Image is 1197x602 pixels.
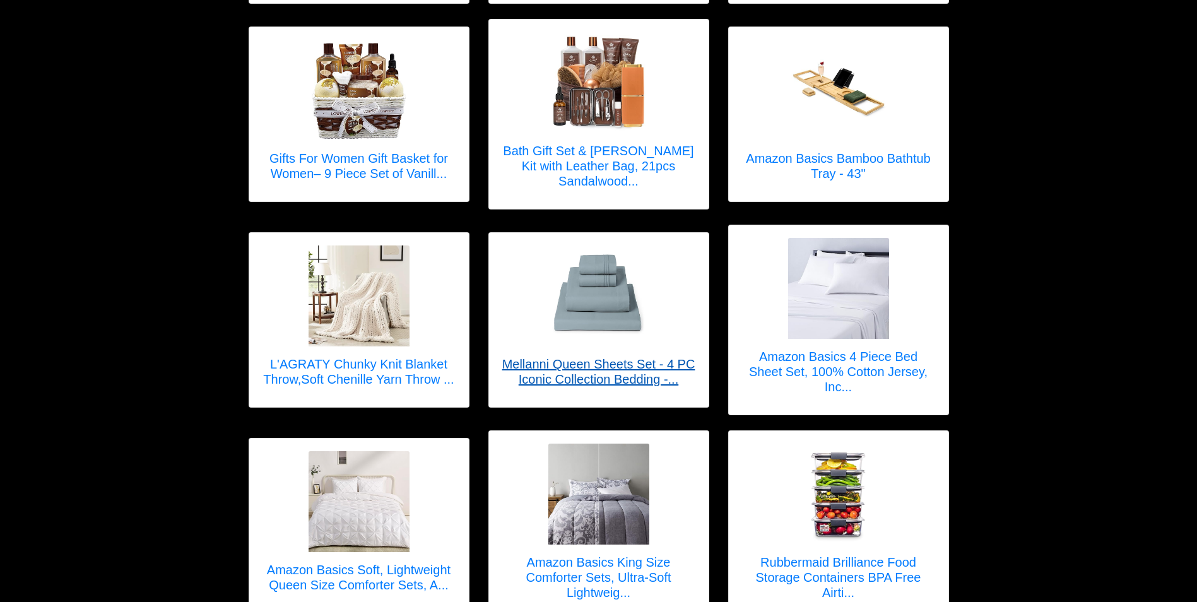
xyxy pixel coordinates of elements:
h5: Mellanni Queen Sheets Set - 4 PC Iconic Collection Bedding -... [502,357,696,387]
h5: Amazon Basics 4 Piece Bed Sheet Set, 100% Cotton Jersey, Inc... [741,349,936,394]
img: Amazon Basics Bamboo Bathtub Tray - 43" [788,40,889,141]
h5: Amazon Basics Bamboo Bathtub Tray - 43" [741,151,936,181]
h5: L'AGRATY Chunky Knit Blanket Throw,Soft Chenille Yarn Throw ... [262,357,456,387]
img: Gifts For Women Gift Basket for Women– 9 Piece Set of Vanilla Coconut Home Spa Set, Includes Frag... [309,40,410,141]
a: Mellanni Queen Sheets Set - 4 PC Iconic Collection Bedding - Hotel Luxury, Extra Soft, Cooling Be... [502,245,696,394]
a: Amazon Basics Soft, Lightweight Queen Size Comforter Sets, All-Season Down-Alternative 3-Piece Be... [262,451,456,600]
img: Amazon Basics King Size Comforter Sets, Ultra-Soft Lightweight Microfiber Reversible 3-Piece Bedd... [548,444,649,545]
h5: Amazon Basics Soft, Lightweight Queen Size Comforter Sets, A... [262,562,456,593]
a: Amazon Basics Bamboo Bathtub Tray - 43" Amazon Basics Bamboo Bathtub Tray - 43" [741,40,936,189]
h5: Amazon Basics King Size Comforter Sets, Ultra-Soft Lightweig... [502,555,696,600]
img: Rubbermaid Brilliance Food Storage Containers BPA Free Airtight Lids Ideal for Lunch Meal Prep & ... [788,444,889,545]
h5: Bath Gift Set & [PERSON_NAME] Kit with Leather Bag, 21pcs Sandalwood... [502,143,696,189]
a: Amazon Basics 4 Piece Bed Sheet Set, 100% Cotton Jersey, Includes Super Soft, Flat and Fitted She... [741,238,936,402]
h5: Gifts For Women Gift Basket for Women– 9 Piece Set of Vanill... [262,151,456,181]
img: Amazon Basics 4 Piece Bed Sheet Set, 100% Cotton Jersey, Includes Super Soft, Flat and Fitted She... [788,238,889,339]
img: Bath Gift Set & Beard Kit with Leather Bag, 21pcs Sandalwood Bergamot Home Spa Kit, Relaxing Men'... [548,32,649,133]
img: L'AGRATY Chunky Knit Blanket Throw,Soft Chenille Yarn Throw 50x60，Handmade Thick Cable Knit Croch... [309,245,410,346]
h5: Rubbermaid Brilliance Food Storage Containers BPA Free Airti... [741,555,936,600]
a: L'AGRATY Chunky Knit Blanket Throw,Soft Chenille Yarn Throw 50x60，Handmade Thick Cable Knit Croch... [262,245,456,394]
a: Gifts For Women Gift Basket for Women– 9 Piece Set of Vanilla Coconut Home Spa Set, Includes Frag... [262,40,456,189]
img: Mellanni Queen Sheets Set - 4 PC Iconic Collection Bedding - Hotel Luxury, Extra Soft, Cooling Be... [548,252,649,341]
img: Amazon Basics Soft, Lightweight Queen Size Comforter Sets, All-Season Down-Alternative 3-Piece Be... [309,451,410,552]
a: Bath Gift Set & Beard Kit with Leather Bag, 21pcs Sandalwood Bergamot Home Spa Kit, Relaxing Men'... [502,32,696,196]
